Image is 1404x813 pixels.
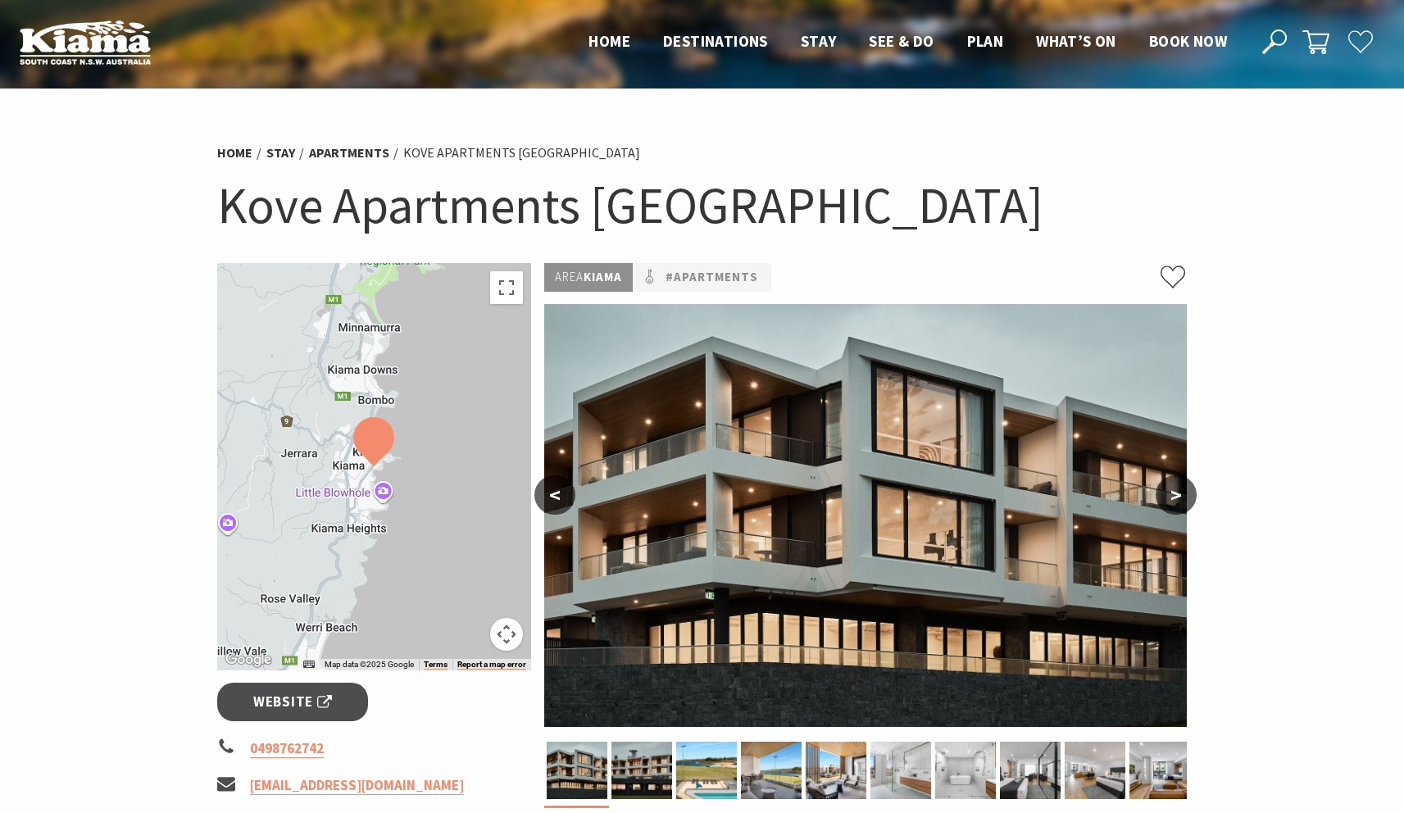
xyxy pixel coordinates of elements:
span: Plan [967,31,1004,51]
span: What’s On [1036,31,1116,51]
img: Google [221,649,275,670]
a: Open this area in Google Maps (opens a new window) [221,649,275,670]
span: Area [555,269,584,284]
button: Keyboard shortcuts [303,659,315,670]
button: < [534,475,575,515]
a: Apartments [309,144,389,161]
span: Website [253,691,332,713]
span: See & Do [869,31,934,51]
a: 0498762742 [250,739,324,758]
span: Destinations [663,31,768,51]
span: Stay [801,31,837,51]
a: Website [217,683,369,721]
a: #Apartments [666,267,758,288]
p: Kiama [544,263,633,292]
a: Report a map error [457,660,526,670]
button: Toggle fullscreen view [490,271,523,304]
a: Home [217,144,252,161]
span: Map data ©2025 Google [325,660,414,669]
img: Kiama Logo [20,20,151,65]
span: Book now [1149,31,1227,51]
h1: Kove Apartments [GEOGRAPHIC_DATA] [217,172,1188,238]
nav: Main Menu [572,29,1243,56]
button: > [1156,475,1197,515]
a: Terms (opens in new tab) [424,660,448,670]
a: [EMAIL_ADDRESS][DOMAIN_NAME] [250,776,464,795]
a: Stay [266,144,295,161]
button: Map camera controls [490,618,523,651]
li: Kove Apartments [GEOGRAPHIC_DATA] [403,143,640,164]
span: Home [588,31,630,51]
